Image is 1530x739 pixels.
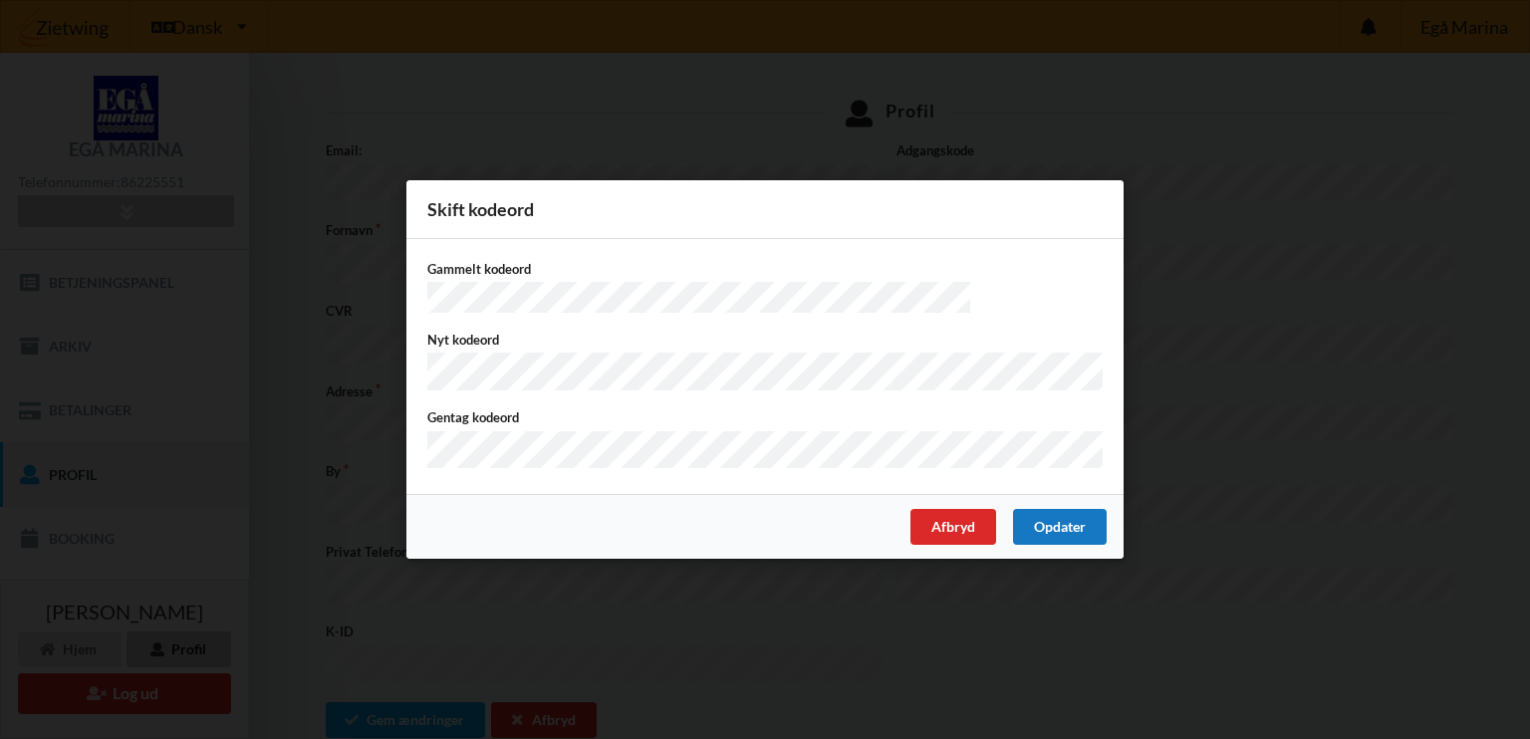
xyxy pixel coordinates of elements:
[427,331,1103,349] label: Nyt kodeord
[427,260,1103,278] label: Gammelt kodeord
[1013,509,1107,545] div: Opdater
[910,509,996,545] div: Afbryd
[406,180,1124,239] div: Skift kodeord
[427,409,1103,427] label: Gentag kodeord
